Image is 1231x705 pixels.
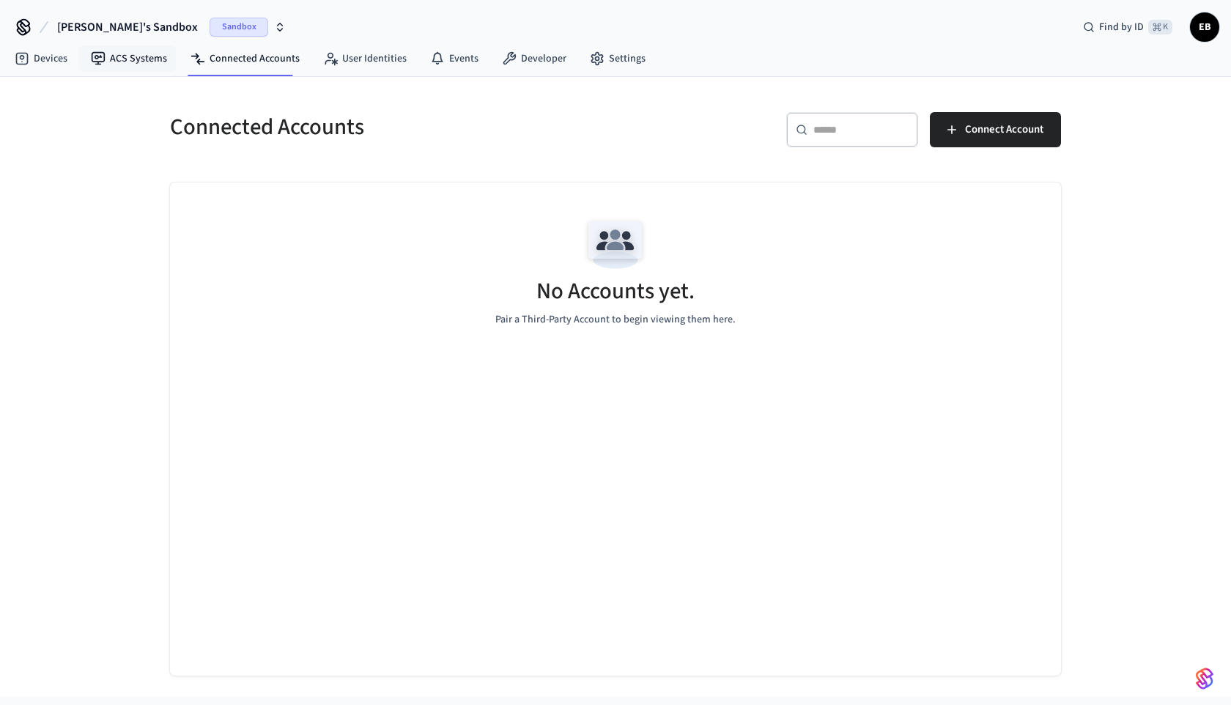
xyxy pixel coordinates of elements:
[418,45,490,72] a: Events
[79,45,179,72] a: ACS Systems
[1196,667,1213,690] img: SeamLogoGradient.69752ec5.svg
[170,112,607,142] h5: Connected Accounts
[1071,14,1184,40] div: Find by ID⌘ K
[57,18,198,36] span: [PERSON_NAME]'s Sandbox
[1191,14,1218,40] span: EB
[490,45,578,72] a: Developer
[210,18,268,37] span: Sandbox
[1099,20,1144,34] span: Find by ID
[965,120,1043,139] span: Connect Account
[1148,20,1172,34] span: ⌘ K
[495,312,736,328] p: Pair a Third-Party Account to begin viewing them here.
[179,45,311,72] a: Connected Accounts
[930,112,1061,147] button: Connect Account
[311,45,418,72] a: User Identities
[3,45,79,72] a: Devices
[583,212,648,278] img: Team Empty State
[536,276,695,306] h5: No Accounts yet.
[578,45,657,72] a: Settings
[1190,12,1219,42] button: EB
